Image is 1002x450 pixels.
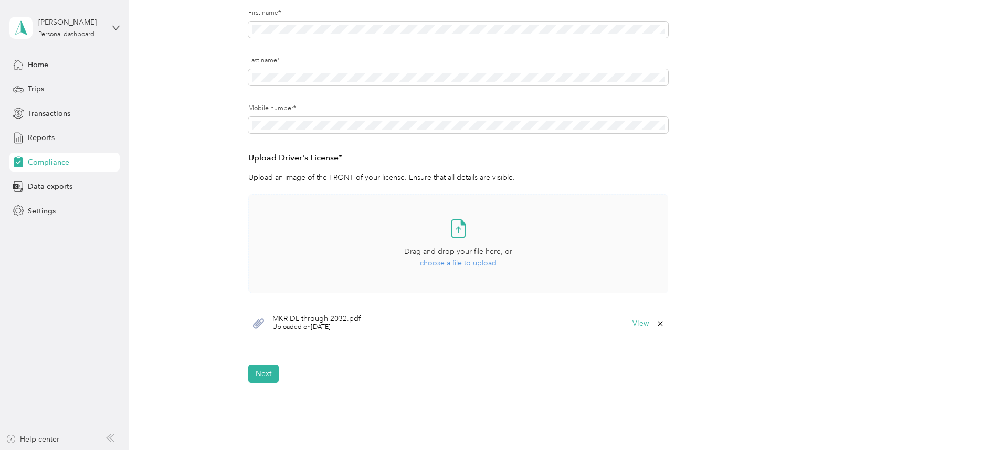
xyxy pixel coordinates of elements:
[28,157,69,168] span: Compliance
[249,195,668,293] span: Drag and drop your file here, orchoose a file to upload
[28,132,55,143] span: Reports
[404,247,512,256] span: Drag and drop your file here, or
[420,259,497,267] span: choose a file to upload
[272,315,361,323] span: MKR DL through 2032.pdf
[248,56,668,66] label: Last name*
[28,108,70,119] span: Transactions
[632,320,649,327] button: View
[28,181,72,192] span: Data exports
[248,104,668,113] label: Mobile number*
[248,172,668,183] p: Upload an image of the FRONT of your license. Ensure that all details are visible.
[272,323,361,332] span: Uploaded on [DATE]
[38,31,94,38] div: Personal dashboard
[6,434,59,445] button: Help center
[943,391,1002,450] iframe: Everlance-gr Chat Button Frame
[248,365,279,383] button: Next
[248,152,668,165] h3: Upload Driver's License*
[28,59,48,70] span: Home
[28,206,56,217] span: Settings
[38,17,104,28] div: [PERSON_NAME]
[248,8,668,18] label: First name*
[28,83,44,94] span: Trips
